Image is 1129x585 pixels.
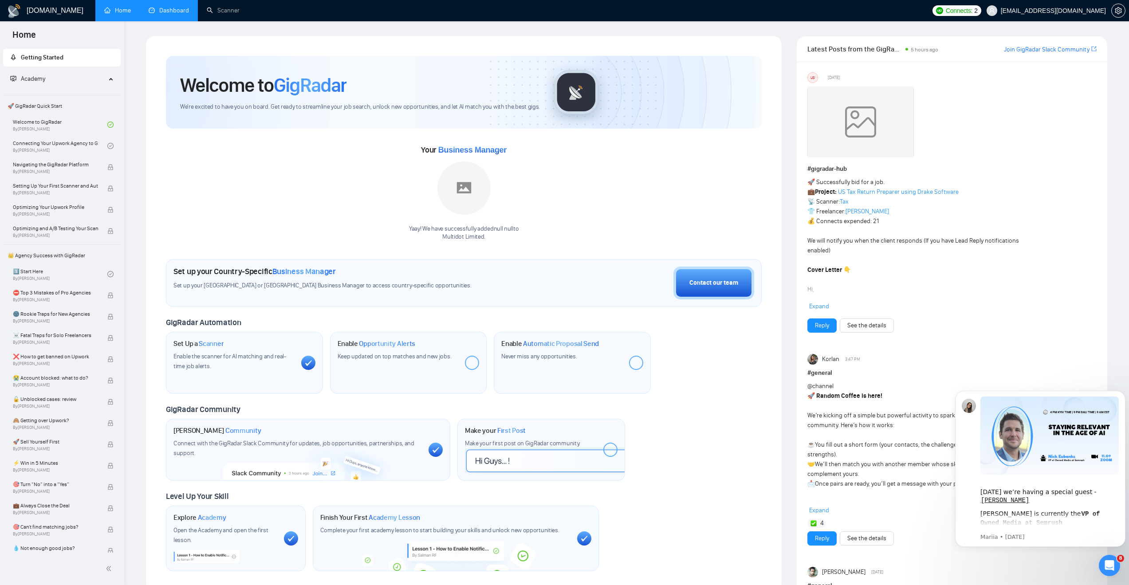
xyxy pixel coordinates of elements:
[501,353,577,360] span: Never miss any opportunities.
[13,310,98,318] span: 🌚 Rookie Traps for New Agencies
[21,75,45,82] span: Academy
[13,160,98,169] span: Navigating the GigRadar Platform
[946,6,972,16] span: Connects:
[13,190,98,196] span: By [PERSON_NAME]
[807,567,818,577] img: Shuban Ali
[13,467,98,473] span: By [PERSON_NAME]
[13,531,98,537] span: By [PERSON_NAME]
[13,425,98,430] span: By [PERSON_NAME]
[107,399,114,405] span: lock
[13,544,98,553] span: 💧 Not enough good jobs?
[356,541,555,571] img: academy-bg.png
[173,339,224,348] h1: Set Up a
[107,505,114,511] span: lock
[107,164,114,170] span: lock
[847,321,886,330] a: See the details
[807,43,902,55] span: Latest Posts from the GigRadar Community
[107,441,114,448] span: lock
[13,331,98,340] span: ☠️ Fatal Traps for Solo Freelancers
[13,318,98,324] span: By [PERSON_NAME]
[807,368,1097,378] h1: # general
[807,354,818,365] img: Korlan
[807,460,815,468] span: 🤝
[845,355,860,363] span: 3:47 PM
[173,440,414,457] span: Connect with the GigRadar Slack Community for updates, job opportunities, partnerships, and support.
[272,267,336,276] span: Business Manager
[523,339,599,348] span: Automatic Proposal Send
[180,73,346,97] h1: Welcome to
[13,489,98,494] span: By [PERSON_NAME]
[13,361,98,366] span: By [PERSON_NAME]
[369,513,420,522] span: Academy Lesson
[807,382,834,390] span: @channel
[952,383,1129,552] iframe: Intercom notifications message
[673,267,754,299] button: Contact our team
[409,233,519,241] p: Multidot Limited .
[166,318,241,327] span: GigRadar Automation
[13,224,98,233] span: Optimizing and A/B Testing Your Scanner for Better Results
[13,264,107,284] a: 1️⃣ Start HereBy[PERSON_NAME]
[13,181,98,190] span: Setting Up Your First Scanner and Auto-Bidder
[816,392,882,400] strong: Random Coffee is here!
[13,459,98,467] span: ⚡ Win in 5 Minutes
[815,188,837,196] strong: Project:
[149,7,189,14] a: dashboardDashboard
[465,426,526,435] h1: Make your
[847,534,886,543] a: See the details
[936,7,943,14] img: upwork-logo.png
[840,198,849,205] a: Tax
[173,282,522,290] span: Set up your [GEOGRAPHIC_DATA] or [GEOGRAPHIC_DATA] Business Manager to access country-specific op...
[816,499,872,507] a: Fill out the form here
[107,207,114,213] span: lock
[1099,555,1120,576] iframe: Intercom live chat
[13,404,98,409] span: By [PERSON_NAME]
[820,519,824,528] span: 4
[106,564,114,573] span: double-left
[107,377,114,384] span: lock
[173,526,268,544] span: Open the Academy and open the first lesson.
[107,335,114,341] span: lock
[10,75,45,82] span: Academy
[1091,45,1097,53] a: export
[13,233,98,238] span: By [PERSON_NAME]
[173,513,226,522] h1: Explore
[13,373,98,382] span: 😭 Account blocked: what to do?
[13,480,98,489] span: 🎯 Turn “No” into a “Yes”
[198,513,226,522] span: Academy
[223,440,393,480] img: slackcommunity-bg.png
[107,484,114,490] span: lock
[1004,45,1090,55] a: Join GigRadar Slack Community
[13,416,98,425] span: 🙈 Getting over Upwork?
[846,208,889,215] a: [PERSON_NAME]
[13,136,107,156] a: Connecting Your Upwork Agency to GigRadarBy[PERSON_NAME]
[828,74,840,82] span: [DATE]
[1112,7,1125,14] span: setting
[809,506,829,514] span: Expand
[180,103,540,111] span: We're excited to have you on board. Get ready to streamline your job search, unlock new opportuni...
[1111,7,1125,14] a: setting
[13,510,98,515] span: By [PERSON_NAME]
[1091,45,1097,52] span: export
[554,70,598,114] img: gigradar-logo.png
[107,122,114,128] span: check-circle
[107,356,114,362] span: lock
[871,568,883,576] span: [DATE]
[807,480,815,487] span: 📩
[107,143,114,149] span: check-circle
[13,382,98,388] span: By [PERSON_NAME]
[10,75,16,82] span: fund-projection-screen
[10,54,16,60] span: rocket
[421,145,507,155] span: Your
[822,567,865,577] span: [PERSON_NAME]
[815,321,829,330] a: Reply
[807,381,1039,547] div: We’re kicking off a simple but powerful activity to spark new collaborations inside our community...
[13,522,98,531] span: 🎯 Can't find matching jobs?
[13,297,98,302] span: By [PERSON_NAME]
